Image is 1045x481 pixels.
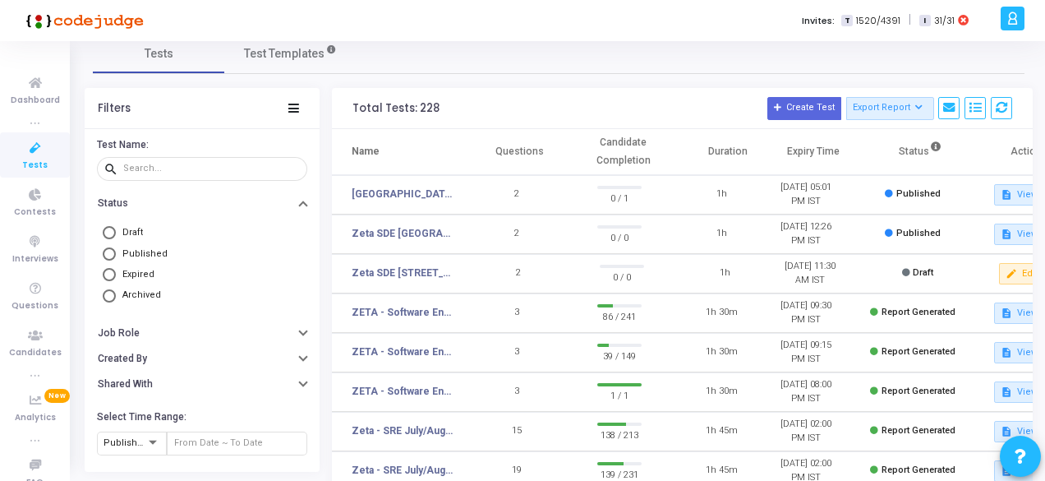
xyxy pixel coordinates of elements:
[882,465,955,475] span: Report Generated
[9,346,62,360] span: Candidates
[600,268,644,284] span: 0 / 0
[1001,308,1012,319] mat-icon: description
[44,389,70,403] span: New
[145,45,173,62] span: Tests
[685,129,771,175] th: Duration
[764,333,848,372] td: [DATE] 09:15 PM IST
[97,411,186,423] h6: Select Time Range:
[352,345,453,359] a: ZETA - Software Engineering - 2025 - [DATE]
[994,184,1044,206] button: View
[994,303,1044,324] button: View
[122,248,168,259] span: Published
[98,102,131,115] div: Filters
[476,254,560,294] td: 2
[122,289,161,300] span: Archived
[123,164,301,173] input: Search...
[846,97,934,120] button: Export Report
[562,129,684,175] th: Candidate Completion
[1006,268,1017,280] mat-icon: edit
[352,266,454,280] a: Zeta SDE [STREET_ADDRESS]
[98,378,153,391] h6: Shared With
[174,438,301,448] input: From Date ~ To Date
[352,423,453,438] a: Zeta - SRE July/Aug Batch - [DATE]
[1001,386,1012,398] mat-icon: description
[882,307,955,317] span: Report Generated
[767,97,841,120] button: Create Test
[98,327,140,340] h6: Job Role
[919,15,930,27] span: I
[764,294,848,333] td: [DATE] 09:30 PM IST
[21,4,144,37] img: logo
[104,161,123,176] mat-icon: search
[15,411,56,425] span: Analytics
[12,252,58,266] span: Interviews
[12,299,58,313] span: Questions
[913,267,933,278] span: Draft
[352,226,453,241] a: Zeta SDE [GEOGRAPHIC_DATA] Batch 2
[352,187,453,201] a: [GEOGRAPHIC_DATA] [GEOGRAPHIC_DATA] hiring dummy test
[85,321,320,346] button: Job Role
[98,353,147,365] h6: Created By
[882,346,955,357] span: Report Generated
[841,15,852,27] span: T
[882,425,955,436] span: Report Generated
[680,333,764,372] td: 1h 30m
[475,215,559,254] td: 2
[1001,189,1012,201] mat-icon: description
[934,14,955,28] span: 31/31
[597,426,642,442] span: 138 / 213
[22,159,48,173] span: Tests
[98,197,128,210] h6: Status
[597,229,642,245] span: 0 / 0
[14,206,56,220] span: Contests
[802,14,835,28] label: Invites:
[680,294,764,333] td: 1h 30m
[768,254,853,294] td: [DATE] 11:30 AM IST
[597,308,642,324] span: 86 / 241
[597,347,642,363] span: 39 / 149
[85,372,320,397] button: Shared With
[475,372,559,412] td: 3
[999,263,1044,284] button: Edit
[764,175,848,215] td: [DATE] 05:01 PM IST
[680,372,764,412] td: 1h 30m
[11,94,60,108] span: Dashboard
[244,45,325,62] span: Test Templates
[680,215,764,254] td: 1h
[764,372,848,412] td: [DATE] 08:00 PM IST
[856,129,986,175] th: Status
[1001,229,1012,240] mat-icon: description
[475,294,559,333] td: 3
[352,305,453,320] a: ZETA - Software Engineering - 2025 - [DATE]
[104,437,159,448] span: Published At
[122,269,154,280] span: Expired
[909,12,911,29] span: |
[352,463,453,478] a: Zeta - SRE July/Aug Batch - [DATE]
[476,129,562,175] th: Questions
[683,254,767,294] td: 1h
[856,14,900,28] span: 1520/4391
[475,412,559,451] td: 15
[994,382,1044,403] button: View
[85,346,320,372] button: Created By
[332,129,476,175] th: Name
[352,384,453,399] a: ZETA - Software Engineering- [DATE]
[97,139,303,151] h6: Test Name:
[680,175,764,215] td: 1h
[764,215,848,254] td: [DATE] 12:26 PM IST
[680,412,764,451] td: 1h 45m
[994,421,1044,442] button: View
[896,228,941,238] span: Published
[352,102,440,115] div: Total Tests: 228
[597,386,642,403] span: 1 / 1
[1001,347,1012,358] mat-icon: description
[1001,426,1012,437] mat-icon: description
[771,129,856,175] th: Expiry Time
[85,191,320,216] button: Status
[475,175,559,215] td: 2
[994,342,1044,363] button: View
[882,386,955,396] span: Report Generated
[896,188,941,199] span: Published
[475,333,559,372] td: 3
[597,189,642,206] span: 0 / 1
